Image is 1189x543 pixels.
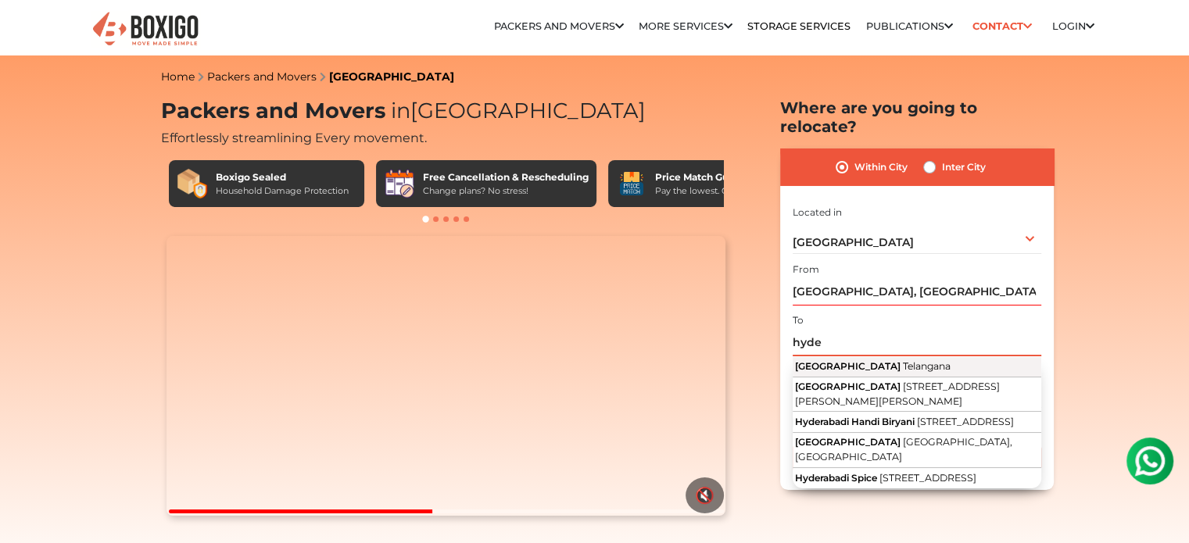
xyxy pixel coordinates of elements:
[161,98,732,124] h1: Packers and Movers
[795,360,901,372] span: [GEOGRAPHIC_DATA]
[385,98,646,123] span: [GEOGRAPHIC_DATA]
[879,472,976,484] span: [STREET_ADDRESS]
[793,433,1041,468] button: [GEOGRAPHIC_DATA] [GEOGRAPHIC_DATA], [GEOGRAPHIC_DATA]
[384,168,415,199] img: Free Cancellation & Rescheduling
[391,98,410,123] span: in
[616,168,647,199] img: Price Match Guarantee
[177,168,208,199] img: Boxigo Sealed
[793,413,1041,433] button: Hyderabadi Handi Biryani [STREET_ADDRESS]
[655,170,774,184] div: Price Match Guarantee
[329,70,454,84] a: [GEOGRAPHIC_DATA]
[793,469,1041,488] button: Hyderabadi Spice [STREET_ADDRESS]
[793,263,819,277] label: From
[216,170,349,184] div: Boxigo Sealed
[216,184,349,198] div: Household Damage Protection
[161,70,195,84] a: Home
[793,329,1041,356] input: Select Building or Nearest Landmark
[793,313,804,327] label: To
[747,20,851,32] a: Storage Services
[917,416,1014,427] span: [STREET_ADDRESS]
[795,380,1000,407] span: [STREET_ADDRESS][PERSON_NAME][PERSON_NAME]
[780,98,1054,136] h2: Where are you going to relocate?
[968,14,1037,38] a: Contact
[795,472,877,484] span: Hyderabadi Spice
[655,184,774,198] div: Pay the lowest. Guaranteed!
[91,10,200,48] img: Boxigo
[795,416,915,427] span: Hyderabadi Handi Biryani
[16,16,47,47] img: whatsapp-icon.svg
[795,380,901,392] span: [GEOGRAPHIC_DATA]
[423,184,589,198] div: Change plans? No stress!
[793,357,1041,377] button: [GEOGRAPHIC_DATA] Telangana
[793,235,914,249] span: [GEOGRAPHIC_DATA]
[942,158,986,177] label: Inter City
[795,436,901,448] span: [GEOGRAPHIC_DATA]
[793,278,1041,305] input: Select Building or Nearest Landmark
[793,377,1041,413] button: [GEOGRAPHIC_DATA] [STREET_ADDRESS][PERSON_NAME][PERSON_NAME]
[1052,20,1094,32] a: Login
[854,158,908,177] label: Within City
[793,205,842,220] label: Located in
[494,20,624,32] a: Packers and Movers
[903,360,951,372] span: Telangana
[423,170,589,184] div: Free Cancellation & Rescheduling
[167,236,725,516] video: Your browser does not support the video tag.
[866,20,953,32] a: Publications
[686,477,724,513] button: 🔇
[161,130,427,145] span: Effortlessly streamlining Every movement.
[795,436,1012,463] span: [GEOGRAPHIC_DATA], [GEOGRAPHIC_DATA]
[639,20,732,32] a: More services
[207,70,317,84] a: Packers and Movers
